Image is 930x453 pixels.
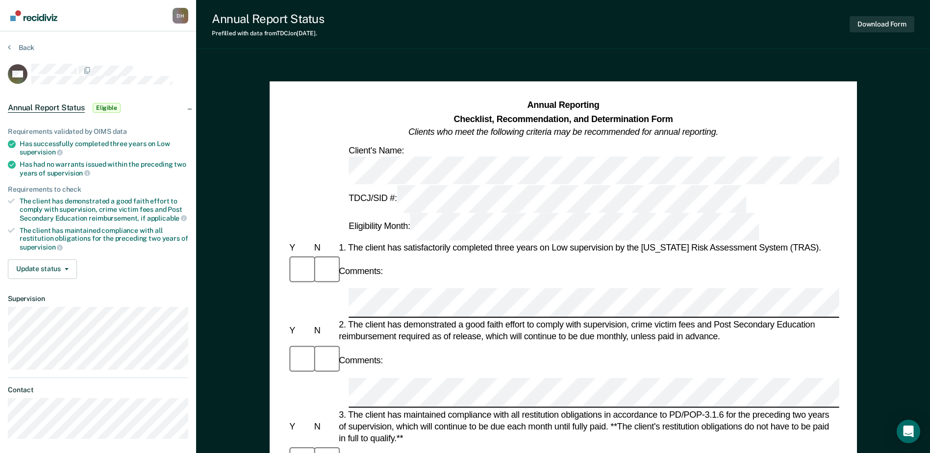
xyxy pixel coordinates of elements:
[312,242,336,253] div: N
[8,103,85,113] span: Annual Report Status
[10,10,57,21] img: Recidiviz
[337,354,385,366] div: Comments:
[337,408,839,444] div: 3. The client has maintained compliance with all restitution obligations in accordance to PD/POP-...
[173,8,188,24] div: D H
[20,160,188,177] div: Has had no warrants issued within the preceding two years of
[20,197,188,222] div: The client has demonstrated a good faith effort to comply with supervision, crime victim fees and...
[8,259,77,279] button: Update status
[8,43,34,52] button: Back
[897,420,920,443] div: Open Intercom Messenger
[287,421,312,432] div: Y
[347,185,748,213] div: TDCJ/SID #:
[347,213,761,241] div: Eligibility Month:
[212,12,324,26] div: Annual Report Status
[337,319,839,343] div: 2. The client has demonstrated a good faith effort to comply with supervision, crime victim fees ...
[408,127,718,137] em: Clients who meet the following criteria may be recommended for annual reporting.
[337,242,839,253] div: 1. The client has satisfactorily completed three years on Low supervision by the [US_STATE] Risk ...
[8,127,188,136] div: Requirements validated by OIMS data
[527,101,599,110] strong: Annual Reporting
[20,243,63,251] span: supervision
[8,386,188,394] dt: Contact
[8,185,188,194] div: Requirements to check
[850,16,914,32] button: Download Form
[8,295,188,303] dt: Supervision
[20,140,188,156] div: Has successfully completed three years on Low
[20,226,188,252] div: The client has maintained compliance with all restitution obligations for the preceding two years of
[337,265,385,277] div: Comments:
[312,421,336,432] div: N
[312,325,336,337] div: N
[173,8,188,24] button: Profile dropdown button
[93,103,121,113] span: Eligible
[212,30,324,37] div: Prefilled with data from TDCJ on [DATE] .
[20,148,63,156] span: supervision
[287,242,312,253] div: Y
[147,214,187,222] span: applicable
[453,114,673,124] strong: Checklist, Recommendation, and Determination Form
[287,325,312,337] div: Y
[47,169,90,177] span: supervision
